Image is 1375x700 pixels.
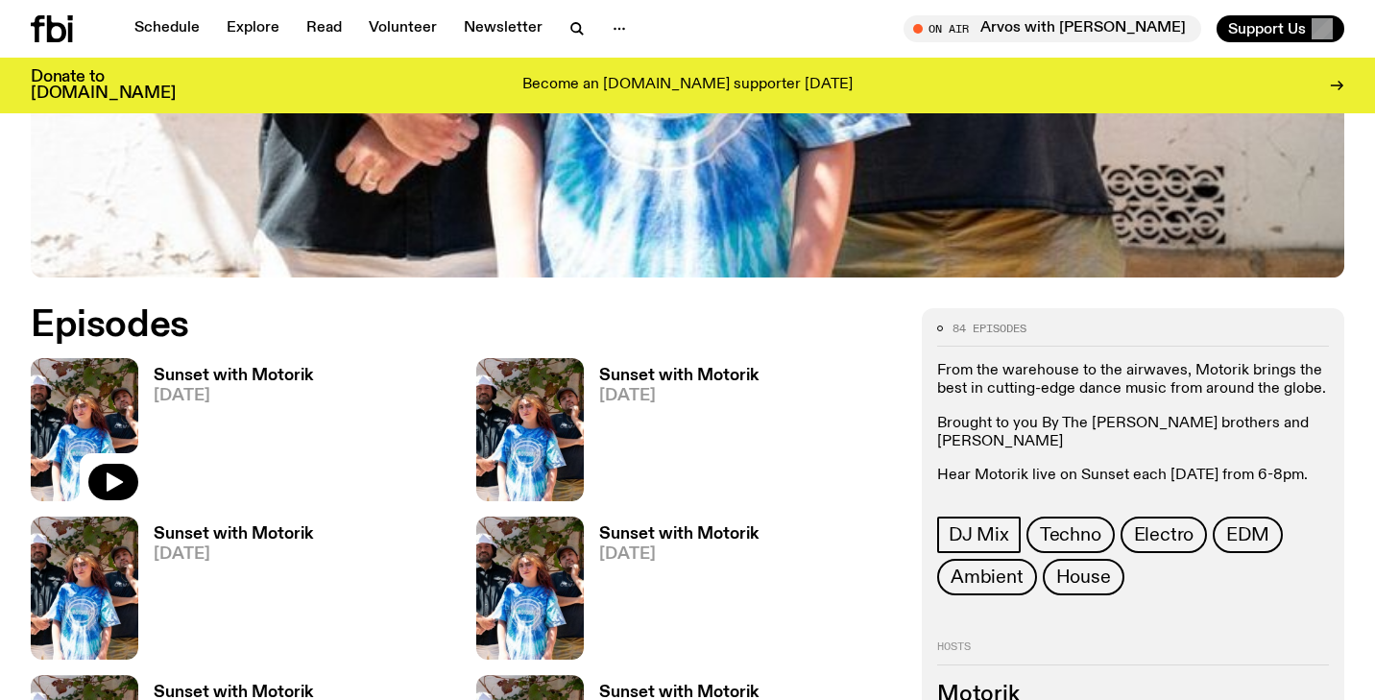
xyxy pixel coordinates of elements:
span: [DATE] [154,546,313,563]
h2: Episodes [31,308,899,343]
a: Newsletter [452,15,554,42]
span: Techno [1040,524,1101,545]
span: Electro [1134,524,1194,545]
span: Support Us [1228,20,1306,37]
a: Volunteer [357,15,448,42]
span: 84 episodes [953,324,1026,334]
img: Andrew, Reenie, and Pat stand in a row, smiling at the camera, in dappled light with a vine leafe... [31,358,138,501]
a: Sunset with Motorik[DATE] [584,368,759,501]
a: Schedule [123,15,211,42]
h2: Hosts [937,641,1329,664]
h3: Sunset with Motorik [599,368,759,384]
h3: Sunset with Motorik [154,368,313,384]
a: Ambient [937,559,1037,595]
a: Sunset with Motorik[DATE] [138,368,313,501]
span: [DATE] [599,546,759,563]
a: Read [295,15,353,42]
p: Become an [DOMAIN_NAME] supporter [DATE] [522,77,853,94]
a: EDM [1213,517,1282,553]
span: House [1056,567,1111,588]
p: From the warehouse to the airwaves, Motorik brings the best in cutting-edge dance music from arou... [937,362,1329,398]
a: Explore [215,15,291,42]
p: Brought to you By The [PERSON_NAME] brothers and [PERSON_NAME] [937,415,1329,451]
p: Hear Motorik live on Sunset each [DATE] from 6-8pm. [937,467,1329,485]
a: Sunset with Motorik[DATE] [138,526,313,660]
img: Andrew, Reenie, and Pat stand in a row, smiling at the camera, in dappled light with a vine leafe... [476,358,584,501]
h3: Sunset with Motorik [154,526,313,543]
span: DJ Mix [949,524,1009,545]
span: [DATE] [154,388,313,404]
span: EDM [1226,524,1268,545]
a: Sunset with Motorik[DATE] [584,526,759,660]
h3: Sunset with Motorik [599,526,759,543]
img: Andrew, Reenie, and Pat stand in a row, smiling at the camera, in dappled light with a vine leafe... [476,517,584,660]
h3: Donate to [DOMAIN_NAME] [31,69,176,102]
img: Andrew, Reenie, and Pat stand in a row, smiling at the camera, in dappled light with a vine leafe... [31,517,138,660]
button: On AirArvos with [PERSON_NAME] [904,15,1201,42]
a: House [1043,559,1124,595]
span: Ambient [951,567,1024,588]
a: Electro [1121,517,1208,553]
a: DJ Mix [937,517,1021,553]
button: Support Us [1217,15,1344,42]
a: Techno [1026,517,1115,553]
span: [DATE] [599,388,759,404]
